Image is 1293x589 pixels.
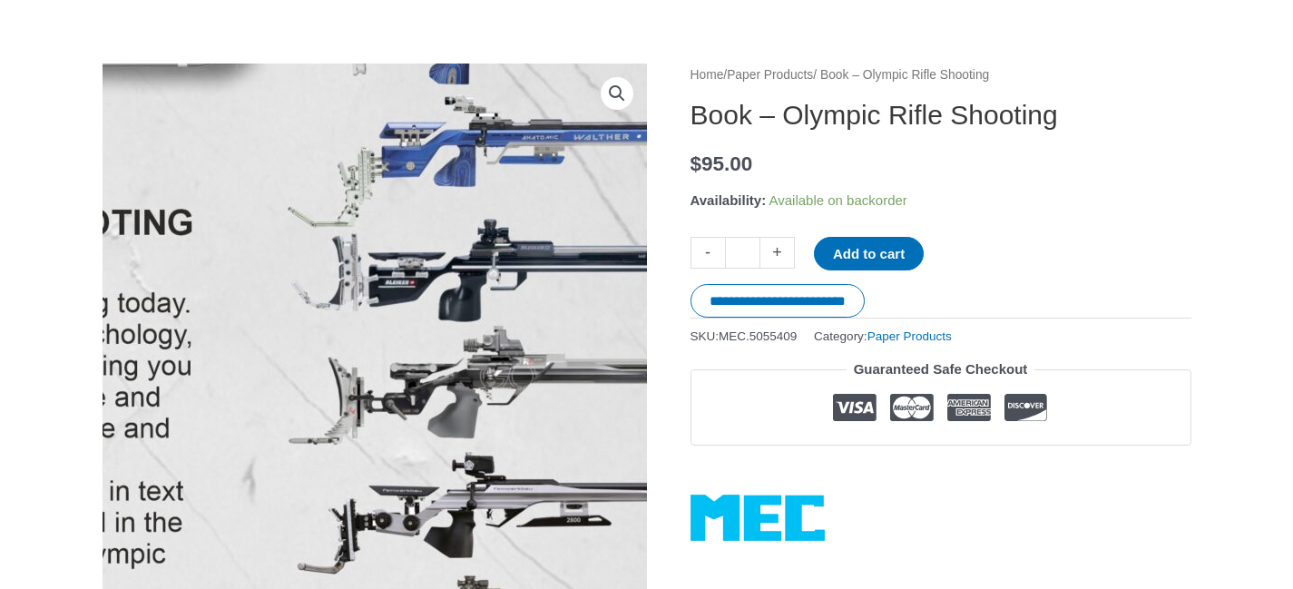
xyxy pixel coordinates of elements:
[691,459,1191,481] iframe: Customer reviews powered by Trustpilot
[691,495,825,541] a: MEC
[719,329,797,343] span: MEC.5055409
[691,152,702,175] span: $
[691,192,767,208] span: Availability:
[867,329,952,343] a: Paper Products
[814,237,924,270] button: Add to cart
[725,237,760,269] input: Product quantity
[691,152,753,175] bdi: 95.00
[691,325,798,348] span: SKU:
[760,237,795,269] a: +
[769,192,906,208] span: Available on backorder
[691,68,724,82] a: Home
[691,237,725,269] a: -
[691,64,1191,87] nav: Breadcrumb
[727,68,813,82] a: Paper Products
[847,357,1035,382] legend: Guaranteed Safe Checkout
[601,77,633,110] a: View full-screen image gallery
[814,325,952,348] span: Category:
[691,99,1191,132] h1: Book – Olympic Rifle Shooting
